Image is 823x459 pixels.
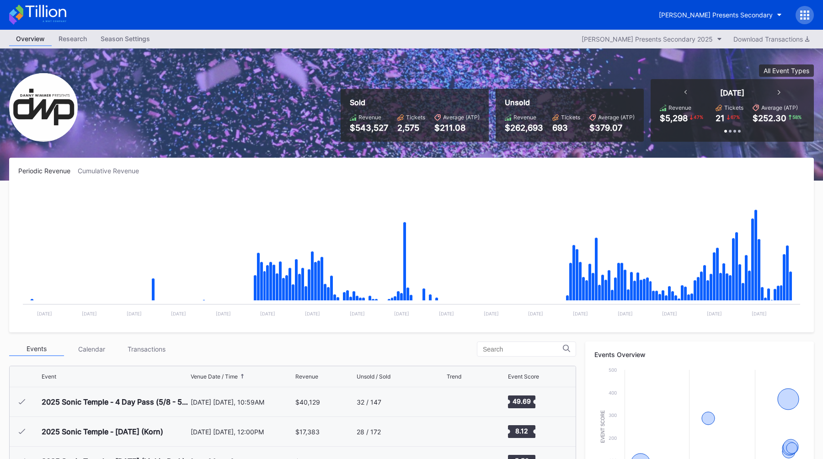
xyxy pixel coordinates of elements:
[52,32,94,45] div: Research
[730,113,741,121] div: 67 %
[662,311,677,316] text: [DATE]
[528,311,543,316] text: [DATE]
[693,113,704,121] div: 47 %
[609,412,617,418] text: 300
[598,114,635,121] div: Average (ATP)
[515,427,528,435] text: 8.12
[600,410,605,443] text: Event Score
[394,311,409,316] text: [DATE]
[357,428,381,436] div: 28 / 172
[191,428,294,436] div: [DATE] [DATE], 12:00PM
[305,311,320,316] text: [DATE]
[761,104,798,111] div: Average (ATP)
[216,311,231,316] text: [DATE]
[357,373,390,380] div: Unsold / Sold
[397,123,425,133] div: 2,575
[171,311,186,316] text: [DATE]
[447,390,474,413] svg: Chart title
[707,311,722,316] text: [DATE]
[660,113,688,123] div: $5,298
[764,67,809,75] div: All Event Types
[505,123,543,133] div: $262,693
[508,373,539,380] div: Event Score
[609,435,617,441] text: 200
[358,114,381,121] div: Revenue
[295,373,318,380] div: Revenue
[582,35,713,43] div: [PERSON_NAME] Presents Secondary 2025
[729,33,814,45] button: Download Transactions
[552,123,580,133] div: 693
[577,33,727,45] button: [PERSON_NAME] Presents Secondary 2025
[668,104,691,111] div: Revenue
[64,342,119,356] div: Calendar
[447,420,474,443] svg: Chart title
[652,6,789,23] button: [PERSON_NAME] Presents Secondary
[357,398,381,406] div: 32 / 147
[443,114,480,121] div: Average (ATP)
[94,32,157,46] a: Season Settings
[609,367,617,373] text: 500
[589,123,635,133] div: $379.07
[42,373,56,380] div: Event
[94,32,157,45] div: Season Settings
[9,342,64,356] div: Events
[9,32,52,46] a: Overview
[42,427,163,436] div: 2025 Sonic Temple - [DATE] (Korn)
[191,373,238,380] div: Venue Date / Time
[561,114,580,121] div: Tickets
[52,32,94,46] a: Research
[18,167,78,175] div: Periodic Revenue
[791,113,802,121] div: 58 %
[406,114,425,121] div: Tickets
[9,73,78,142] img: Danny_Wimmer_Presents_Secondary.png
[434,123,480,133] div: $211.08
[505,98,635,107] div: Unsold
[720,88,744,97] div: [DATE]
[42,397,188,406] div: 2025 Sonic Temple - 4 Day Pass (5/8 - 5/11) (Metallica, Korn, Linkin [PERSON_NAME], [PERSON_NAME]...
[260,311,275,316] text: [DATE]
[78,167,146,175] div: Cumulative Revenue
[752,311,767,316] text: [DATE]
[733,35,809,43] div: Download Transactions
[119,342,174,356] div: Transactions
[37,311,52,316] text: [DATE]
[573,311,588,316] text: [DATE]
[594,351,805,358] div: Events Overview
[753,113,786,123] div: $252.30
[295,428,320,436] div: $17,383
[191,398,294,406] div: [DATE] [DATE], 10:59AM
[513,397,531,405] text: 49.69
[127,311,142,316] text: [DATE]
[618,311,633,316] text: [DATE]
[350,98,480,107] div: Sold
[724,104,743,111] div: Tickets
[82,311,97,316] text: [DATE]
[18,186,805,323] svg: Chart title
[439,311,454,316] text: [DATE]
[484,311,499,316] text: [DATE]
[350,123,388,133] div: $543,527
[716,113,725,123] div: 21
[609,390,617,395] text: 400
[759,64,814,77] button: All Event Types
[350,311,365,316] text: [DATE]
[513,114,536,121] div: Revenue
[295,398,320,406] div: $40,129
[447,373,461,380] div: Trend
[483,346,563,353] input: Search
[659,11,773,19] div: [PERSON_NAME] Presents Secondary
